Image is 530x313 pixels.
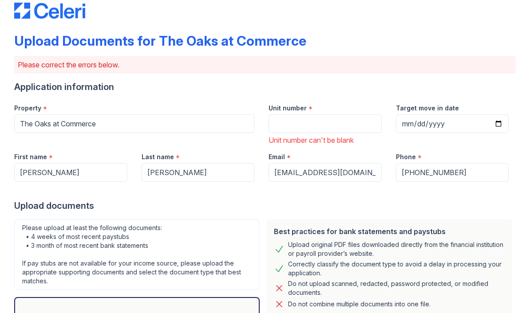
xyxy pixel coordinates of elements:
[288,240,505,258] div: Upload original PDF files downloaded directly from the financial institution or payroll provider’...
[14,33,306,49] div: Upload Documents for The Oaks at Commerce
[269,135,382,145] div: Unit number can't be blank
[396,153,416,161] label: Phone
[288,279,505,297] div: Do not upload scanned, redacted, password protected, or modified documents.
[269,104,307,113] label: Unit number
[269,153,285,161] label: Email
[14,153,47,161] label: First name
[288,260,505,278] div: Correctly classify the document type to avoid a delay in processing your application.
[14,81,516,93] div: Application information
[14,219,260,290] div: Please upload at least the following documents: • 4 weeks of most recent paystubs • 3 month of mo...
[274,226,505,237] div: Best practices for bank statements and paystubs
[142,153,174,161] label: Last name
[14,3,85,19] img: CE_Logo_Blue-a8612792a0a2168367f1c8372b55b34899dd931a85d93a1a3d3e32e68fde9ad4.png
[14,200,516,212] div: Upload documents
[18,59,512,70] p: Please correct the errors below.
[396,104,459,113] label: Target move in date
[14,104,41,113] label: Property
[288,299,431,309] div: Do not combine multiple documents into one file.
